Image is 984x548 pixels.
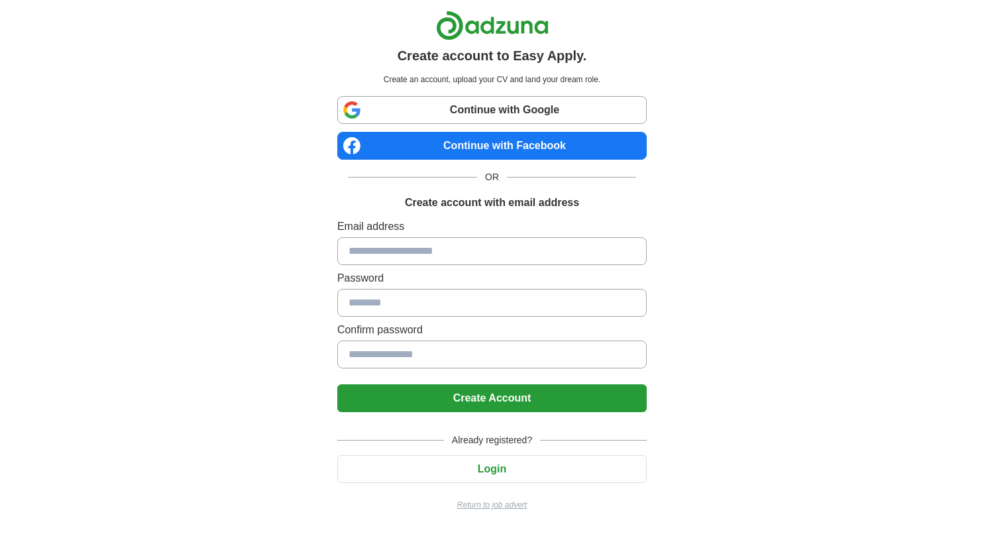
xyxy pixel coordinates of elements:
a: Return to job advert [337,499,647,511]
a: Continue with Google [337,96,647,124]
span: OR [477,170,507,184]
label: Password [337,270,647,286]
label: Confirm password [337,322,647,338]
p: Create an account, upload your CV and land your dream role. [340,74,644,85]
a: Login [337,463,647,474]
img: Adzuna logo [436,11,549,40]
button: Login [337,455,647,483]
a: Continue with Facebook [337,132,647,160]
h1: Create account with email address [405,195,579,211]
span: Already registered? [444,433,540,447]
h1: Create account to Easy Apply. [398,46,587,66]
label: Email address [337,219,647,235]
button: Create Account [337,384,647,412]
